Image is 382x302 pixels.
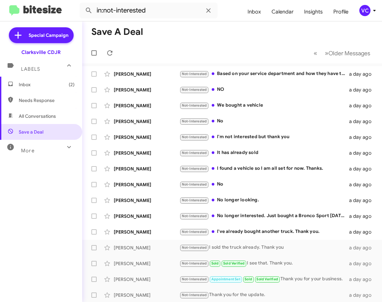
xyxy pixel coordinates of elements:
span: Not-Interested [182,166,207,171]
div: [PERSON_NAME] [114,87,179,93]
div: a day ago [349,292,377,298]
div: We bought a vehicle [179,102,349,109]
span: Not-Interested [182,230,207,234]
span: Sold Verified [223,261,245,265]
div: Clarksville CDJR [21,49,61,56]
span: Sold [211,261,219,265]
span: Save a Deal [19,129,43,135]
div: I've already bought another truck. Thank you. [179,228,349,236]
div: No [179,181,349,188]
div: [PERSON_NAME] [114,276,179,283]
button: Next [321,46,374,60]
div: [PERSON_NAME] [114,213,179,219]
div: I sold the truck already. Thank you [179,244,349,251]
div: a day ago [349,197,377,204]
span: Not-Interested [182,293,207,297]
a: Profile [328,2,354,21]
span: Not-Interested [182,135,207,139]
div: I'm not interested but thank you [179,133,349,141]
span: All Conversations [19,113,56,119]
span: Needs Response [19,97,75,104]
a: Insights [299,2,328,21]
span: Special Campaign [29,32,68,38]
button: VC [354,5,375,16]
div: I see that. Thank you. [179,260,349,267]
span: » [325,49,328,57]
div: a day ago [349,150,377,156]
div: a day ago [349,71,377,77]
div: [PERSON_NAME] [114,260,179,267]
div: Based on your service department and how they have treated the service of my vehicle, I wouldn't ... [179,70,349,78]
span: Not-Interested [182,245,207,250]
span: Not-Interested [182,277,207,281]
button: Previous [310,46,321,60]
input: Search [80,3,218,18]
div: [PERSON_NAME] [114,292,179,298]
div: [PERSON_NAME] [114,197,179,204]
span: Older Messages [328,50,370,57]
div: No longer interested. Just bought a Bronco Sport [DATE]. [179,212,349,220]
span: Labels [21,66,40,72]
div: a day ago [349,165,377,172]
div: a day ago [349,181,377,188]
div: [PERSON_NAME] [114,71,179,77]
nav: Page navigation example [310,46,374,60]
div: [PERSON_NAME] [114,118,179,125]
div: a day ago [349,87,377,93]
div: a day ago [349,134,377,140]
span: Appointment Set [211,277,240,281]
span: Not-Interested [182,151,207,155]
div: [PERSON_NAME] [114,244,179,251]
div: a day ago [349,244,377,251]
span: Not-Interested [182,198,207,202]
div: [PERSON_NAME] [114,134,179,140]
div: a day ago [349,102,377,109]
h1: Save a Deal [91,27,143,37]
div: [PERSON_NAME] [114,165,179,172]
div: I found a vehicle so I am all set for now. Thanks. [179,165,349,172]
div: [PERSON_NAME] [114,102,179,109]
div: NO [179,86,349,93]
div: a day ago [349,276,377,283]
span: Sold [245,277,252,281]
span: Inbox [19,81,75,88]
span: More [21,148,35,154]
div: [PERSON_NAME] [114,150,179,156]
div: Thank you for your business. [179,275,349,283]
a: Inbox [242,2,266,21]
span: Not-Interested [182,72,207,76]
div: VC [359,5,370,16]
div: a day ago [349,118,377,125]
div: a day ago [349,213,377,219]
div: [PERSON_NAME] [114,181,179,188]
span: Not-Interested [182,214,207,218]
span: Not-Interested [182,261,207,265]
div: No longer looking. [179,196,349,204]
span: Not-Interested [182,119,207,123]
div: a day ago [349,260,377,267]
a: Calendar [266,2,299,21]
span: Not-Interested [182,103,207,108]
span: « [314,49,317,57]
div: [PERSON_NAME] [114,229,179,235]
div: It has already sold [179,149,349,157]
span: Not-Interested [182,182,207,187]
span: Not-Interested [182,88,207,92]
div: Thank you for the update. [179,291,349,299]
span: (2) [69,81,75,88]
div: No [179,117,349,125]
div: a day ago [349,229,377,235]
span: Sold Verified [256,277,278,281]
a: Special Campaign [9,27,74,43]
